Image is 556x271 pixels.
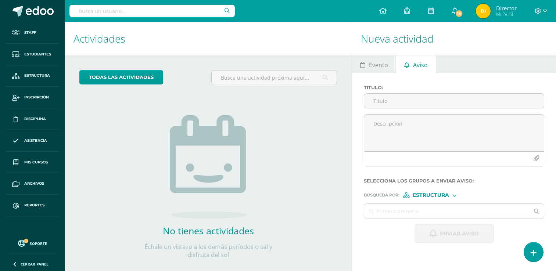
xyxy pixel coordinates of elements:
[24,202,44,208] span: Reportes
[212,71,337,85] input: Busca una actividad próxima aquí...
[30,241,47,246] span: Soporte
[24,30,36,36] span: Staff
[24,181,44,187] span: Archivos
[73,22,343,55] h1: Actividades
[135,243,282,259] p: Échale un vistazo a los demás períodos o sal y disfruta del sol
[6,65,59,87] a: Estructura
[361,22,547,55] h1: Nueva actividad
[403,192,458,198] div: [object Object]
[6,87,59,108] a: Inscripción
[369,56,388,74] span: Evento
[24,73,50,79] span: Estructura
[24,159,48,165] span: Mis cursos
[364,204,529,218] input: Ej. Primero primaria
[364,85,544,90] label: Titulo :
[413,193,449,197] span: Estructura
[135,224,282,237] h2: No tienes actividades
[6,44,59,65] a: Estudiantes
[364,94,544,108] input: Titulo
[21,261,49,267] span: Cerrar panel
[170,115,247,218] img: no_activities.png
[6,130,59,152] a: Asistencia
[24,116,46,122] span: Disciplina
[415,224,494,243] button: Enviar aviso
[496,11,517,17] span: Mi Perfil
[496,4,517,12] span: Director
[9,238,56,248] a: Soporte
[455,10,463,18] span: 13
[69,5,235,17] input: Busca un usuario...
[6,152,59,173] a: Mis cursos
[6,22,59,44] a: Staff
[364,178,544,184] label: Selecciona los grupos a enviar aviso :
[6,108,59,130] a: Disciplina
[413,56,428,74] span: Aviso
[396,55,435,73] a: Aviso
[79,70,163,84] a: todas las Actividades
[6,173,59,195] a: Archivos
[6,195,59,216] a: Reportes
[476,4,491,18] img: 608136e48c3c14518f2ea00dfaf80bc2.png
[24,94,49,100] span: Inscripción
[364,193,399,197] span: Búsqueda por :
[352,55,396,73] a: Evento
[24,51,51,57] span: Estudiantes
[24,138,47,144] span: Asistencia
[440,225,479,243] span: Enviar aviso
